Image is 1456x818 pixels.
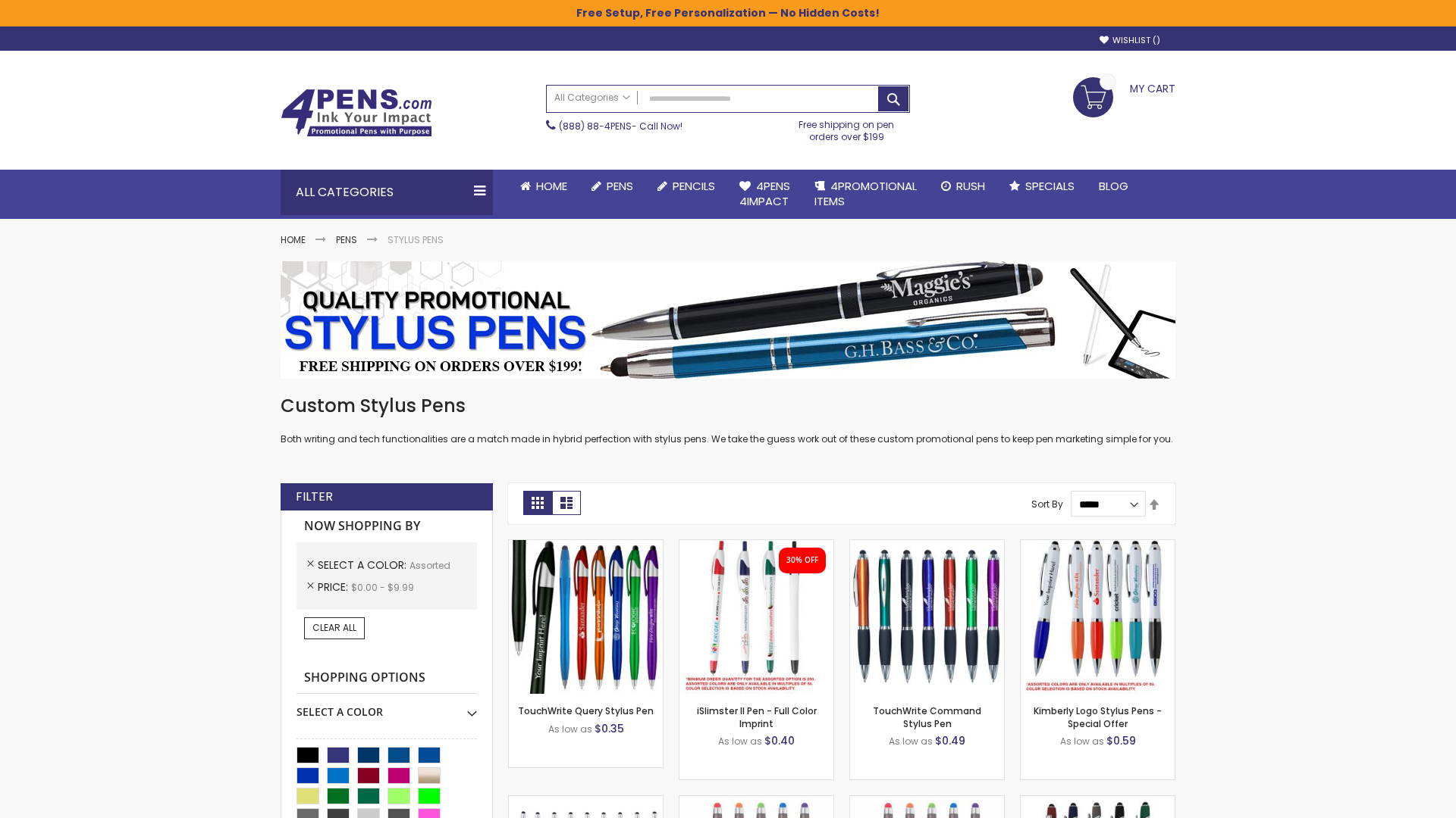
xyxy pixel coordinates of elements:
[509,540,663,694] img: TouchWrite Query Stylus Pen-Assorted
[850,539,1004,552] a: TouchWrite Command Stylus Pen-Assorted
[1025,178,1075,194] span: Specials
[281,394,1175,418] h1: Custom Stylus Pens
[1031,498,1063,510] label: Sort By
[679,540,833,694] img: iSlimster II - Full Color-Assorted
[509,539,663,552] a: TouchWrite Query Stylus Pen-Assorted
[673,178,715,194] span: Pencils
[297,510,477,542] strong: Now Shopping by
[281,233,306,246] a: Home
[679,539,833,552] a: iSlimster II - Full Color-Assorted
[508,170,579,203] a: Home
[718,735,762,748] span: As low as
[873,704,981,729] a: TouchWrite Command Stylus Pen
[1099,178,1128,194] span: Blog
[523,491,552,515] strong: Grid
[956,178,985,194] span: Rush
[388,233,444,246] strong: Stylus Pens
[1087,170,1141,203] a: Blog
[336,233,357,246] a: Pens
[697,704,817,729] a: iSlimster II Pen - Full Color Imprint
[786,555,818,566] div: 30% OFF
[1060,735,1104,748] span: As low as
[1106,733,1136,748] span: $0.59
[645,170,727,203] a: Pencils
[554,92,630,104] span: All Categories
[783,113,911,143] div: Free shipping on pen orders over $199
[595,721,624,736] span: $0.35
[764,733,795,748] span: $0.40
[1034,704,1162,729] a: Kimberly Logo Stylus Pens - Special Offer
[739,178,790,209] span: 4Pens 4impact
[318,557,409,573] span: Select A Color
[1100,35,1160,46] a: Wishlist
[1021,795,1175,808] a: Custom Soft Touch® Metal Pens with Stylus-Assorted
[727,170,802,219] a: 4Pens4impact
[929,170,997,203] a: Rush
[297,662,477,695] strong: Shopping Options
[536,178,567,194] span: Home
[548,723,592,735] span: As low as
[304,617,365,638] a: Clear All
[997,170,1087,203] a: Specials
[802,170,929,219] a: 4PROMOTIONALITEMS
[509,795,663,808] a: Stiletto Advertising Stylus Pens-Assorted
[281,170,493,215] div: All Categories
[889,735,933,748] span: As low as
[679,795,833,808] a: Islander Softy Gel Pen with Stylus-Assorted
[518,704,654,717] a: TouchWrite Query Stylus Pen
[281,261,1175,379] img: Stylus Pens
[559,120,632,133] a: (888) 88-4PENS
[297,694,477,720] div: Select A Color
[547,86,638,111] a: All Categories
[281,394,1175,446] div: Both writing and tech functionalities are a match made in hybrid perfection with stylus pens. We ...
[318,579,351,595] span: Price
[281,89,432,137] img: 4Pens Custom Pens and Promotional Products
[351,581,414,594] span: $0.00 - $9.99
[559,120,682,133] span: - Call Now!
[579,170,645,203] a: Pens
[935,733,965,748] span: $0.49
[296,489,333,505] strong: Filter
[409,559,450,572] span: Assorted
[850,540,1004,694] img: TouchWrite Command Stylus Pen-Assorted
[814,178,917,209] span: 4PROMOTIONAL ITEMS
[850,795,1004,808] a: Islander Softy Gel with Stylus - ColorJet Imprint-Assorted
[312,621,356,634] span: Clear All
[607,178,633,194] span: Pens
[1021,539,1175,552] a: Kimberly Logo Stylus Pens-Assorted
[1021,540,1175,694] img: Kimberly Logo Stylus Pens-Assorted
